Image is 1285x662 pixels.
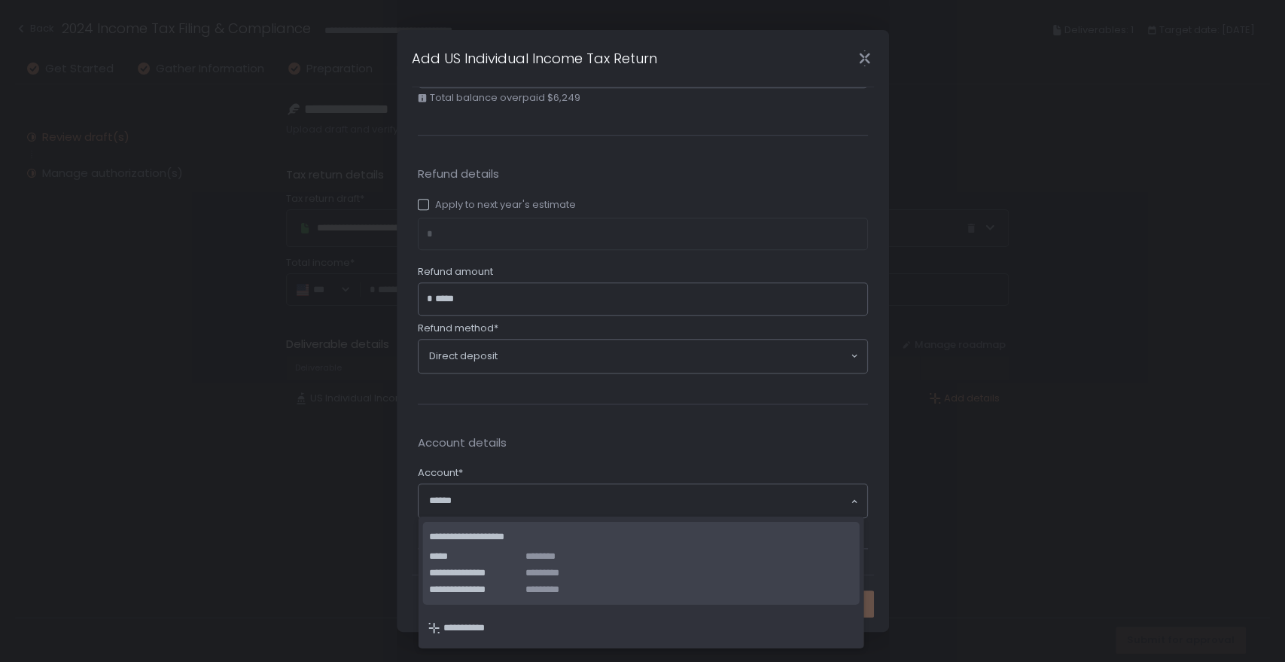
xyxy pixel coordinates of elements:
div: Search for option [419,484,867,517]
span: Account details [418,435,868,452]
span: Total balance overpaid $6,249 [430,91,580,105]
span: Account* [418,466,463,480]
div: Close [841,50,889,67]
input: Search for option [498,349,849,364]
span: Direct deposit [429,349,498,363]
span: Refund method* [418,322,498,335]
input: Search for option [429,493,849,508]
span: Refund details [418,166,868,183]
h1: Add US Individual Income Tax Return [412,48,657,69]
div: Search for option [419,340,867,373]
span: Refund amount [418,265,493,279]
